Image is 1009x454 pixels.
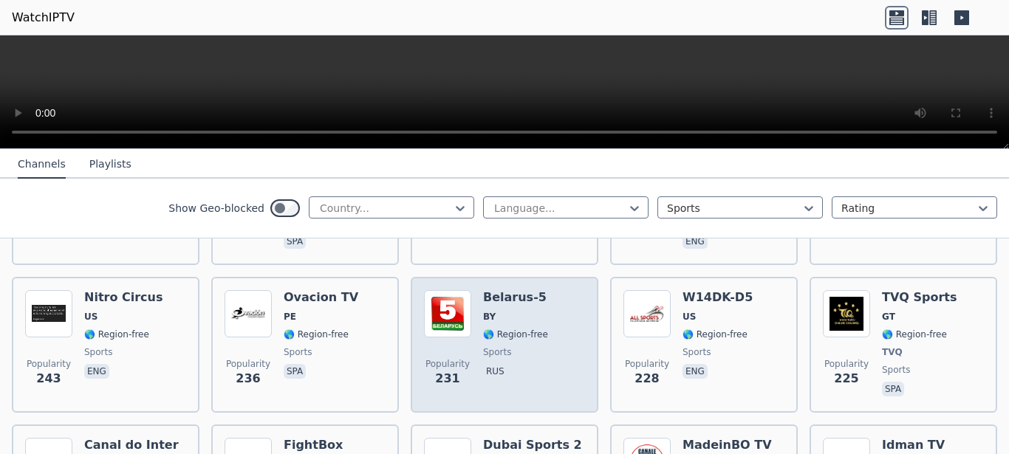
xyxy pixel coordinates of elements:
[635,370,659,388] span: 228
[483,290,548,305] h6: Belarus-5
[683,346,711,358] span: sports
[483,311,496,323] span: BY
[824,358,869,370] span: Popularity
[36,370,61,388] span: 243
[84,311,98,323] span: US
[25,290,72,337] img: Nitro Circus
[84,438,179,453] h6: Canal do Inter
[284,329,349,340] span: 🌎 Region-free
[236,370,260,388] span: 236
[84,346,112,358] span: sports
[623,290,671,337] img: W14DK-D5
[882,382,904,396] p: spa
[284,364,306,379] p: spa
[284,311,296,323] span: PE
[424,290,471,337] img: Belarus-5
[683,364,708,379] p: eng
[483,364,507,379] p: rus
[882,311,895,323] span: GT
[435,370,459,388] span: 231
[84,329,149,340] span: 🌎 Region-free
[882,346,903,358] span: TVQ
[225,290,272,337] img: Ovacion TV
[683,311,696,323] span: US
[683,438,772,453] h6: MadeinBO TV
[27,358,71,370] span: Popularity
[226,358,270,370] span: Popularity
[89,151,131,179] button: Playlists
[483,346,511,358] span: sports
[882,364,910,376] span: sports
[834,370,858,388] span: 225
[168,201,264,216] label: Show Geo-blocked
[284,234,306,249] p: spa
[882,329,947,340] span: 🌎 Region-free
[683,329,748,340] span: 🌎 Region-free
[18,151,66,179] button: Channels
[483,329,548,340] span: 🌎 Region-free
[683,290,753,305] h6: W14DK-D5
[284,346,312,358] span: sports
[823,290,870,337] img: TVQ Sports
[683,234,708,249] p: eng
[84,364,109,379] p: eng
[284,438,349,453] h6: FightBox
[483,438,582,453] h6: Dubai Sports 2
[882,290,957,305] h6: TVQ Sports
[284,290,358,305] h6: Ovacion TV
[625,358,669,370] span: Popularity
[84,290,163,305] h6: Nitro Circus
[425,358,470,370] span: Popularity
[882,438,947,453] h6: Idman TV
[12,9,75,27] a: WatchIPTV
